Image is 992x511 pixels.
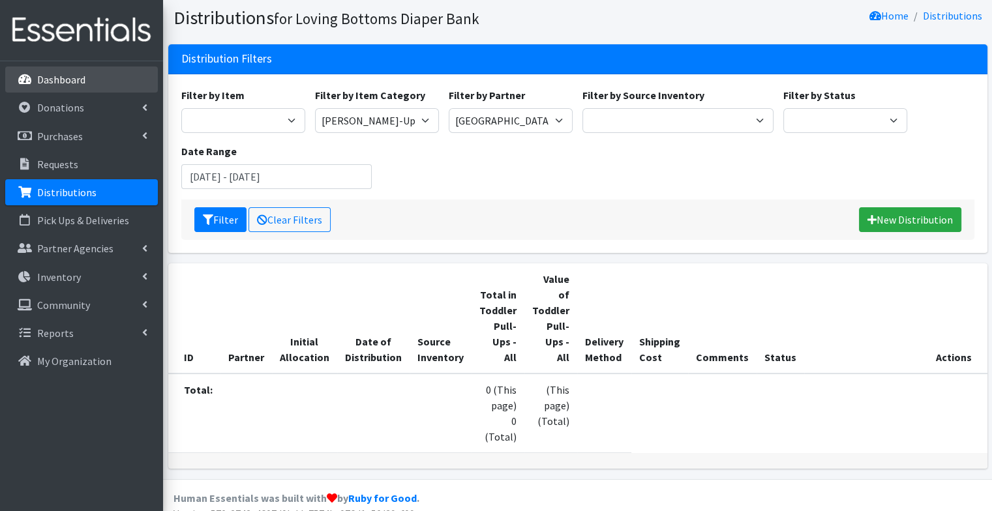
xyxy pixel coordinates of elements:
a: My Organization [5,348,158,374]
h3: Distribution Filters [181,52,272,66]
td: 0 (This page) 0 (Total) [472,373,524,453]
p: Donations [37,101,84,114]
label: Date Range [181,143,237,159]
input: January 1, 2011 - December 31, 2011 [181,164,372,189]
th: Value of Toddler Pull-Ups - All [524,263,577,373]
p: Inventory [37,270,81,284]
a: New Distribution [859,207,961,232]
label: Filter by Partner [449,87,525,103]
th: Total in Toddler Pull-Ups - All [472,263,524,373]
a: Donations [5,95,158,121]
a: Purchases [5,123,158,149]
p: Dashboard [37,73,85,86]
th: Initial Allocation [272,263,337,373]
label: Filter by Item [181,87,245,103]
th: Status [757,263,804,373]
a: Distributions [923,9,982,22]
strong: Total: [184,383,213,396]
p: Reports [37,327,74,340]
label: Filter by Source Inventory [582,87,704,103]
p: Purchases [37,130,83,143]
th: Actions [804,263,987,373]
label: Filter by Status [783,87,856,103]
th: Comments [688,263,757,373]
small: for Loving Bottoms Diaper Bank [274,9,479,28]
td: (This page) (Total) [524,373,577,453]
th: Date of Distribution [337,263,410,373]
h1: Distributions [173,7,573,29]
img: HumanEssentials [5,8,158,52]
p: Partner Agencies [37,242,113,255]
p: Community [37,299,90,312]
th: Source Inventory [410,263,472,373]
a: Dashboard [5,66,158,93]
th: ID [168,263,220,373]
button: Filter [194,207,247,232]
th: Partner [220,263,272,373]
th: Delivery Method [577,263,631,373]
a: Clear Filters [248,207,331,232]
a: Home [869,9,909,22]
th: Shipping Cost [631,263,688,373]
p: Requests [37,158,78,171]
a: Community [5,292,158,318]
a: Reports [5,320,158,346]
a: Inventory [5,264,158,290]
a: Distributions [5,179,158,205]
a: Requests [5,151,158,177]
label: Filter by Item Category [315,87,425,103]
p: Distributions [37,186,97,199]
p: Pick Ups & Deliveries [37,214,129,227]
a: Ruby for Good [348,491,417,504]
a: Partner Agencies [5,235,158,261]
p: My Organization [37,355,112,368]
strong: Human Essentials was built with by . [173,491,419,504]
a: Pick Ups & Deliveries [5,207,158,233]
